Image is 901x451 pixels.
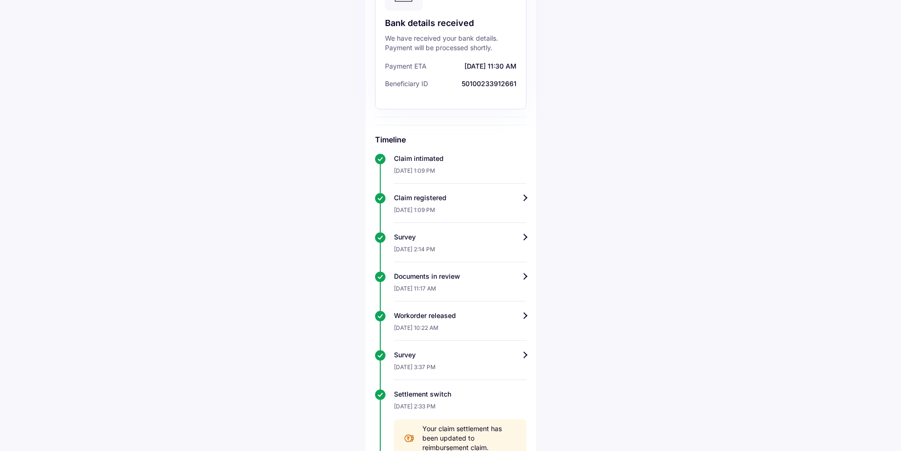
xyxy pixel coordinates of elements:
[394,193,526,203] div: Claim registered
[385,62,427,70] span: Payment ETA
[394,203,526,223] div: [DATE] 1:09 PM
[394,281,526,301] div: [DATE] 11:17 AM
[385,34,516,53] div: We have received your bank details. Payment will be processed shortly.
[394,242,526,262] div: [DATE] 2:14 PM
[375,135,526,144] h6: Timeline
[429,62,516,70] span: [DATE] 11:30 AM
[394,350,526,360] div: Survey
[394,311,526,320] div: Workorder released
[394,360,526,380] div: [DATE] 3:37 PM
[394,389,526,399] div: Settlement switch
[394,232,526,242] div: Survey
[394,272,526,281] div: Documents in review
[385,80,428,88] span: Beneficiary ID
[430,80,516,88] span: 50100233912661
[394,163,526,184] div: [DATE] 1:09 PM
[394,320,526,341] div: [DATE] 10:22 AM
[394,154,526,163] div: Claim intimated
[385,18,516,29] div: Bank details received
[394,399,526,419] div: [DATE] 2:33 PM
